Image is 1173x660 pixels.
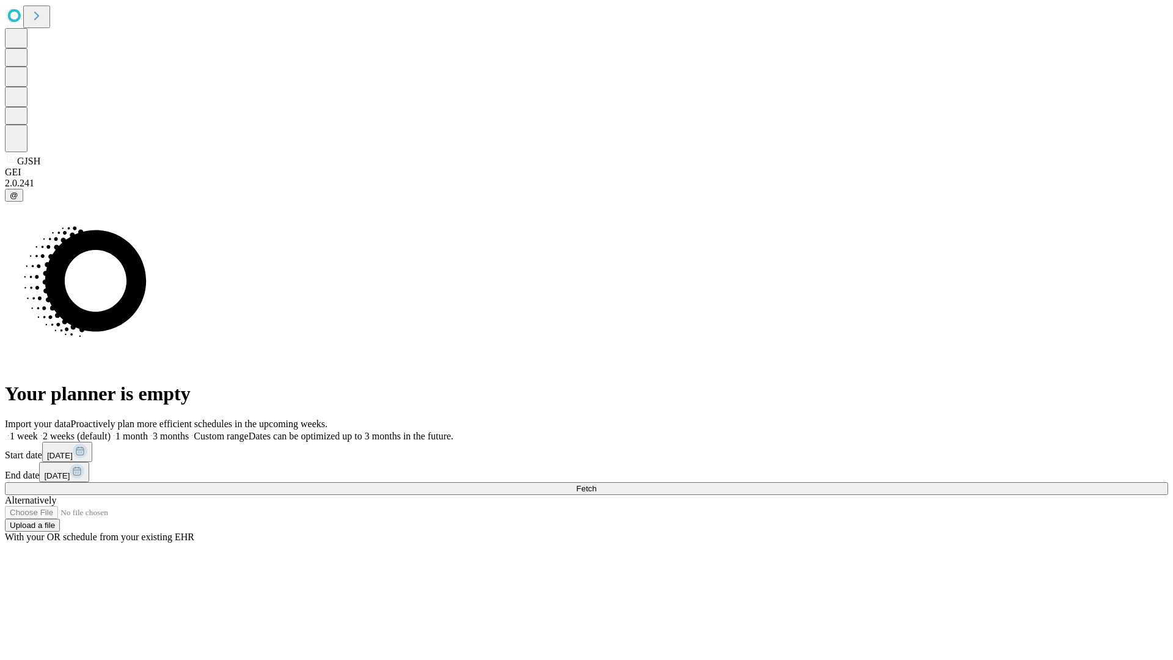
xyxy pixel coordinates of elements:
span: With your OR schedule from your existing EHR [5,532,194,542]
div: End date [5,462,1168,482]
div: 2.0.241 [5,178,1168,189]
button: [DATE] [39,462,89,482]
span: 2 weeks (default) [43,431,111,441]
span: 1 week [10,431,38,441]
span: Fetch [576,484,596,493]
h1: Your planner is empty [5,383,1168,405]
span: [DATE] [47,451,73,460]
span: Custom range [194,431,248,441]
span: Alternatively [5,495,56,505]
div: GEI [5,167,1168,178]
span: [DATE] [44,471,70,480]
span: Dates can be optimized up to 3 months in the future. [249,431,453,441]
div: Start date [5,442,1168,462]
span: Import your data [5,419,71,429]
span: @ [10,191,18,200]
button: [DATE] [42,442,92,462]
span: Proactively plan more efficient schedules in the upcoming weeks. [71,419,327,429]
button: Upload a file [5,519,60,532]
button: Fetch [5,482,1168,495]
span: 3 months [153,431,189,441]
span: 1 month [115,431,148,441]
span: GJSH [17,156,40,166]
button: @ [5,189,23,202]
